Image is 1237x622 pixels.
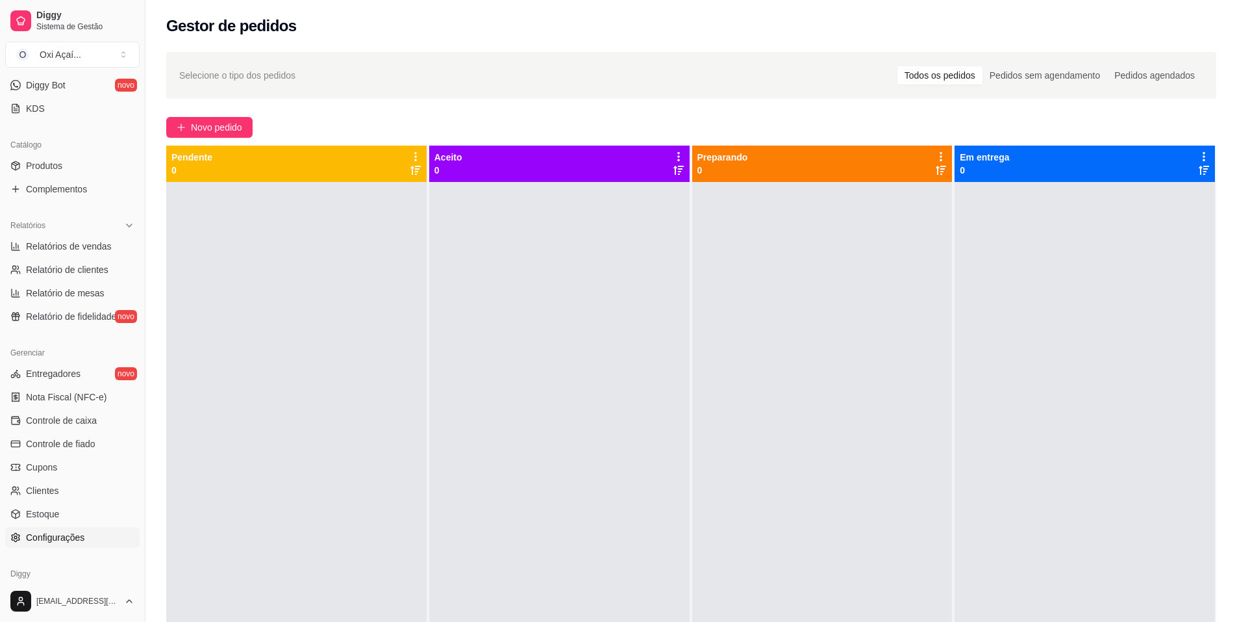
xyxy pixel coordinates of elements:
[5,75,140,96] a: Diggy Botnovo
[26,508,59,521] span: Estoque
[26,287,105,300] span: Relatório de mesas
[171,164,212,177] p: 0
[5,480,140,501] a: Clientes
[5,283,140,304] a: Relatório de mesas
[5,504,140,525] a: Estoque
[5,410,140,431] a: Controle de caixa
[36,21,134,32] span: Sistema de Gestão
[5,155,140,176] a: Produtos
[5,387,140,408] a: Nota Fiscal (NFC-e)
[166,16,297,36] h2: Gestor de pedidos
[10,220,45,231] span: Relatórios
[26,263,108,276] span: Relatório de clientes
[5,343,140,363] div: Gerenciar
[26,531,84,544] span: Configurações
[26,240,112,253] span: Relatórios de vendas
[26,484,59,497] span: Clientes
[697,164,748,177] p: 0
[5,434,140,454] a: Controle de fiado
[16,48,29,61] span: O
[982,66,1107,84] div: Pedidos sem agendamento
[26,79,66,92] span: Diggy Bot
[5,259,140,280] a: Relatório de clientes
[5,98,140,119] a: KDS
[697,151,748,164] p: Preparando
[5,179,140,200] a: Complementos
[26,367,81,380] span: Entregadores
[179,68,295,83] span: Selecione o tipo dos pedidos
[26,159,62,172] span: Produtos
[26,183,87,196] span: Complementos
[26,310,116,323] span: Relatório de fidelidade
[960,164,1009,177] p: 0
[5,363,140,384] a: Entregadoresnovo
[897,66,982,84] div: Todos os pedidos
[5,42,140,68] button: Select a team
[171,151,212,164] p: Pendente
[26,391,106,404] span: Nota Fiscal (NFC-e)
[434,164,462,177] p: 0
[5,586,140,617] button: [EMAIL_ADDRESS][DOMAIN_NAME]
[36,10,134,21] span: Diggy
[5,564,140,584] div: Diggy
[5,306,140,327] a: Relatório de fidelidadenovo
[26,102,45,115] span: KDS
[434,151,462,164] p: Aceito
[5,457,140,478] a: Cupons
[5,5,140,36] a: DiggySistema de Gestão
[1107,66,1202,84] div: Pedidos agendados
[5,236,140,257] a: Relatórios de vendas
[960,151,1009,164] p: Em entrega
[40,48,81,61] div: Oxi Açaí ...
[191,120,242,135] span: Novo pedido
[177,123,186,132] span: plus
[26,461,57,474] span: Cupons
[5,135,140,155] div: Catálogo
[26,437,95,450] span: Controle de fiado
[26,414,97,427] span: Controle de caixa
[5,527,140,548] a: Configurações
[36,596,119,606] span: [EMAIL_ADDRESS][DOMAIN_NAME]
[166,117,253,138] button: Novo pedido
